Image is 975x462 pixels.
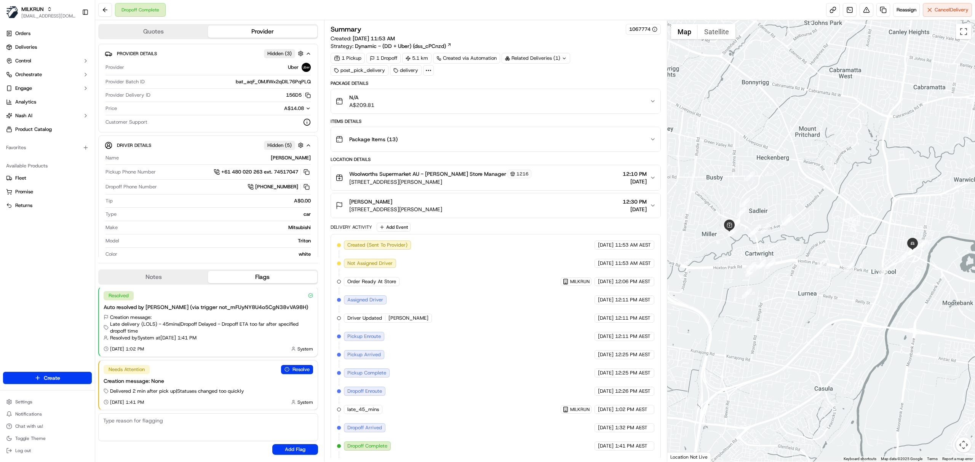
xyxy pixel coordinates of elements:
[3,445,92,456] button: Log out
[15,85,32,92] span: Engage
[723,218,733,228] div: 12
[286,92,311,99] button: 156D5
[105,237,119,244] span: Model
[563,406,590,413] button: MILKRUN
[110,388,244,395] span: Delivered 2 min after pick up | Statuses changed too quickly
[15,175,26,182] span: Fleet
[349,206,442,213] span: [STREET_ADDRESS][PERSON_NAME]
[110,346,144,352] span: [DATE] 1:02 PM
[105,64,124,71] span: Provider
[347,406,379,413] span: late_45_mins
[899,252,909,262] div: 30
[598,406,614,413] span: [DATE]
[221,169,298,175] span: +61 480 020 263 ext. 74517047
[244,105,311,112] button: A$14.08
[44,374,60,382] span: Create
[844,263,854,272] div: 28
[757,260,767,269] div: 16
[433,53,500,64] div: Created via Automation
[110,399,144,405] span: [DATE] 1:41 PM
[347,333,381,340] span: Pickup Enroute
[105,169,156,175] span: Pickup Phone Number
[923,3,972,17] button: CancelDelivery
[15,126,52,133] span: Product Catalog
[116,198,311,204] div: A$0.00
[267,50,292,57] span: Hidden ( 3 )
[15,202,32,209] span: Returns
[747,264,757,274] div: 17
[516,171,529,177] span: 1216
[782,214,792,224] div: 23
[117,51,157,57] span: Provider Details
[598,296,614,303] span: [DATE]
[598,351,614,358] span: [DATE]
[911,244,921,253] div: 33
[208,271,317,283] button: Flags
[881,457,922,461] span: Map data ©2025 Google
[331,80,661,86] div: Package Details
[878,267,888,277] div: 29
[331,42,452,50] div: Strategy:
[15,99,36,105] span: Analytics
[942,457,973,461] a: Report a map error
[598,260,614,267] span: [DATE]
[402,53,432,64] div: 5.1 km
[502,53,570,64] div: Related Deliveries (1)
[120,251,311,258] div: white
[598,278,614,285] span: [DATE]
[6,175,89,182] a: Fleet
[105,105,117,112] span: Price
[598,443,614,449] span: [DATE]
[104,291,134,300] div: Resolved
[623,206,647,213] span: [DATE]
[748,228,758,237] div: 15
[331,89,660,113] button: N/AA$209.81
[15,399,32,405] span: Settings
[615,388,651,395] span: 12:26 PM AEST
[297,346,313,352] span: System
[629,26,657,33] button: 1067774
[3,41,92,53] a: Deliveries
[669,452,694,462] a: Open this area in Google Maps (opens a new window)
[15,435,46,441] span: Toggle Theme
[615,370,651,376] span: 12:25 PM AEST
[331,35,395,42] span: Created:
[3,433,92,444] button: Toggle Theme
[267,142,292,149] span: Hidden ( 5 )
[99,271,208,283] button: Notes
[331,165,660,190] button: Woolworths Supermarket AU - [PERSON_NAME] Store Manager1216[STREET_ADDRESS][PERSON_NAME]12:10 PM[...
[3,372,92,384] button: Create
[598,424,614,431] span: [DATE]
[122,155,311,161] div: [PERSON_NAME]
[21,5,44,13] span: MILKRUN
[3,172,92,184] button: Fleet
[110,321,313,335] span: Late delivery (LOLS) - 45mins | Dropoff Delayed - Dropoff ETA too far after specified dropoff time
[349,135,398,143] span: Package Items ( 13 )
[3,160,92,172] div: Available Products
[749,265,759,275] div: 18
[615,278,651,285] span: 12:06 PM AEST
[15,448,31,454] span: Log out
[956,24,971,39] button: Toggle fullscreen view
[15,71,42,78] span: Orchestrate
[3,96,92,108] a: Analytics
[615,406,647,413] span: 1:02 PM AEST
[615,260,651,267] span: 11:53 AM AEST
[105,78,145,85] span: Provider Batch ID
[598,388,614,395] span: [DATE]
[377,223,411,232] button: Add Event
[698,24,735,39] button: Show satellite imagery
[570,279,590,285] span: MILKRUN
[3,55,92,67] button: Control
[15,57,31,64] span: Control
[722,218,732,228] div: 8
[297,399,313,405] span: System
[105,47,312,60] button: Provider DetailsHidden (3)
[623,170,647,178] span: 12:10 PM
[6,6,18,18] img: MILKRUN
[331,224,372,230] div: Delivery Activity
[288,64,299,71] span: Uber
[347,443,387,449] span: Dropoff Complete
[623,178,647,185] span: [DATE]
[667,452,711,462] div: Location Not Live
